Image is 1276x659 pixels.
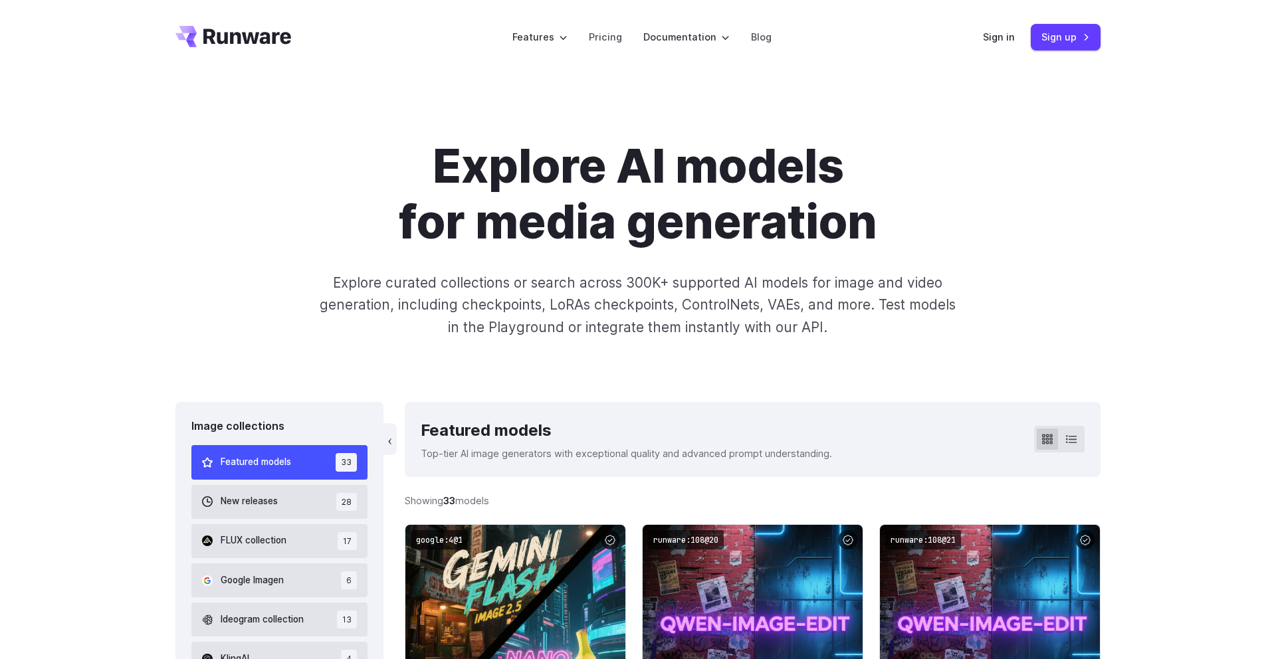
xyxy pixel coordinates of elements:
[191,485,368,519] button: New releases 28
[341,571,357,589] span: 6
[589,29,622,45] a: Pricing
[191,418,368,435] div: Image collections
[191,524,368,558] button: FLUX collection 17
[643,29,730,45] label: Documentation
[1031,24,1101,50] a: Sign up
[191,445,368,479] button: Featured models 33
[443,495,455,506] strong: 33
[885,530,961,549] code: runware:108@21
[421,418,832,443] div: Featured models
[751,29,772,45] a: Blog
[648,530,724,549] code: runware:108@20
[383,423,397,455] button: ‹
[314,272,962,338] p: Explore curated collections or search across 300K+ supported AI models for image and video genera...
[221,612,304,627] span: Ideogram collection
[336,493,357,511] span: 28
[336,453,357,471] span: 33
[337,611,357,628] span: 13
[191,603,368,636] button: Ideogram collection 13
[421,446,832,461] p: Top-tier AI image generators with exceptional quality and advanced prompt understanding.
[221,455,291,470] span: Featured models
[512,29,568,45] label: Features
[411,530,468,549] code: google:4@1
[221,494,278,509] span: New releases
[221,573,284,588] span: Google Imagen
[191,563,368,597] button: Google Imagen 6
[268,138,1008,250] h1: Explore AI models for media generation
[405,493,489,508] div: Showing models
[175,26,291,47] a: Go to /
[338,532,357,550] span: 17
[221,533,286,548] span: FLUX collection
[983,29,1015,45] a: Sign in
